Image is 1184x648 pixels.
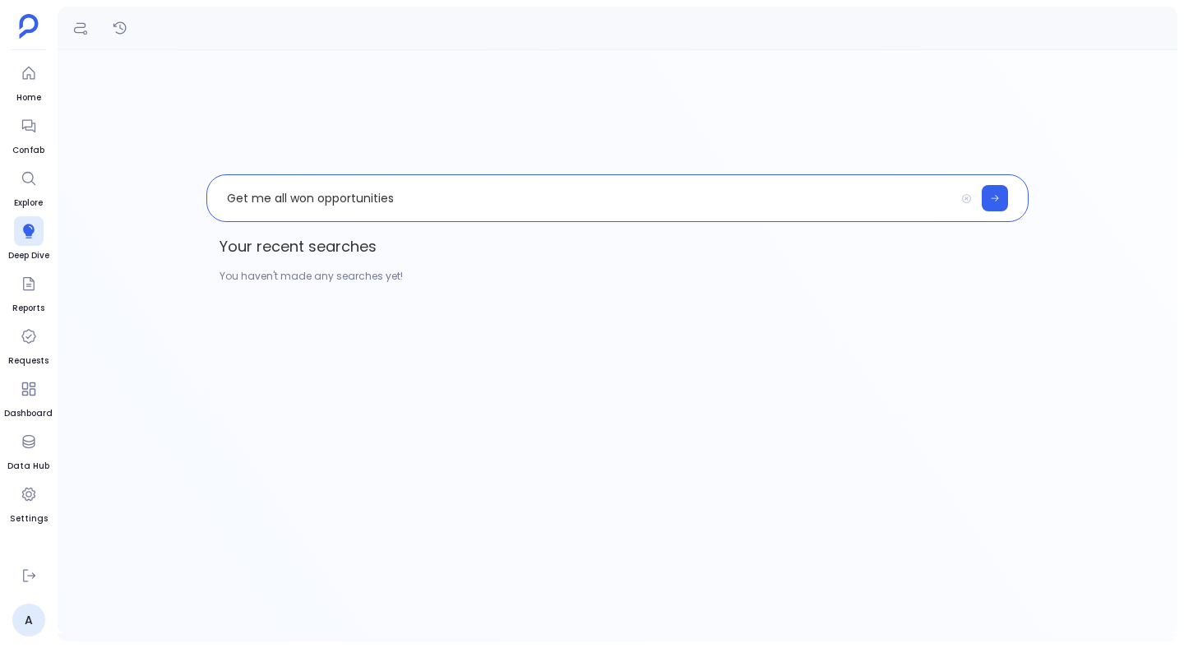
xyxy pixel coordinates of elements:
[8,354,49,368] span: Requests
[12,111,44,157] a: Confab
[14,91,44,104] span: Home
[67,15,94,41] button: Definitions
[12,269,44,315] a: Reports
[14,58,44,104] a: Home
[206,262,1029,291] div: You haven't made any searches yet!
[206,232,1029,262] span: Your recent searches
[7,427,49,473] a: Data Hub
[4,374,53,420] a: Dashboard
[7,460,49,473] span: Data Hub
[8,322,49,368] a: Requests
[107,15,133,41] button: History
[8,216,49,262] a: Deep Dive
[12,144,44,157] span: Confab
[14,197,44,210] span: Explore
[4,407,53,420] span: Dashboard
[207,177,955,220] p: Get me all won opportunities
[10,512,48,525] span: Settings
[14,164,44,210] a: Explore
[8,249,49,262] span: Deep Dive
[19,14,39,39] img: petavue logo
[12,604,45,636] a: A
[12,302,44,315] span: Reports
[10,479,48,525] a: Settings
